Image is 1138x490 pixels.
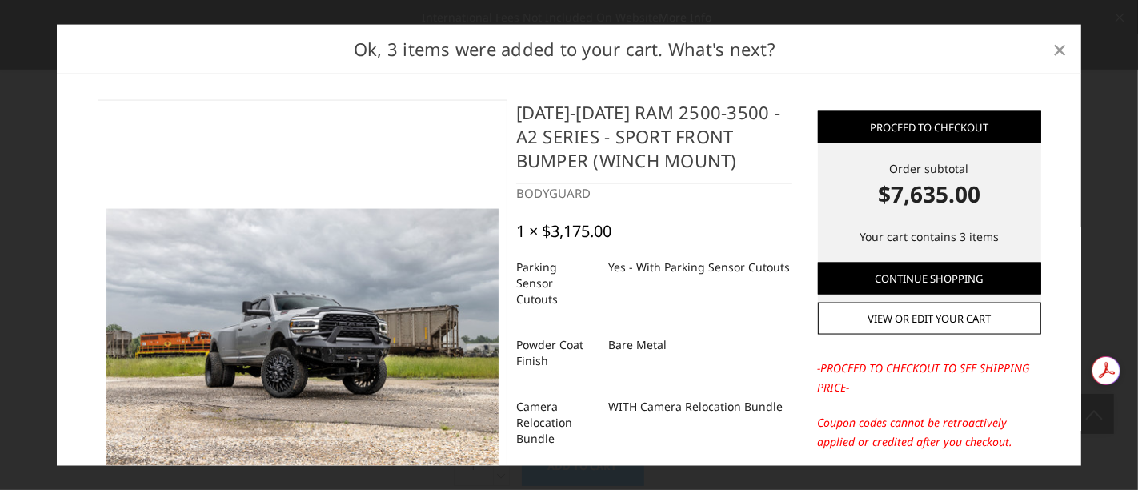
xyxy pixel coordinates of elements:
[516,331,596,376] dt: Powder Coat Finish
[818,227,1041,246] p: Your cart contains 3 items
[1058,413,1138,490] iframe: Chat Widget
[818,159,1041,210] div: Order subtotal
[608,331,667,359] dd: Bare Metal
[818,176,1041,210] strong: $7,635.00
[818,262,1041,294] a: Continue Shopping
[1048,36,1073,62] a: Close
[818,303,1041,335] a: View or edit your cart
[82,36,1048,62] h2: Ok, 3 items were added to your cart. What's next?
[516,183,792,202] div: BODYGUARD
[516,392,596,453] dt: Camera Relocation Bundle
[1053,31,1068,66] span: ×
[608,253,790,282] dd: Yes - With Parking Sensor Cutouts
[516,99,792,183] h4: [DATE]-[DATE] Ram 2500-3500 - A2 Series - Sport Front Bumper (winch mount)
[516,222,611,241] div: 1 × $3,175.00
[106,209,499,470] img: 2019-2025 Ram 2500-3500 - A2 Series - Sport Front Bumper (winch mount)
[818,110,1041,143] a: Proceed to checkout
[608,392,783,421] dd: WITH Camera Relocation Bundle
[818,413,1041,452] p: Coupon codes cannot be retroactively applied or credited after you checkout.
[818,359,1041,397] p: -PROCEED TO CHECKOUT TO SEE SHIPPING PRICE-
[516,253,596,314] dt: Parking Sensor Cutouts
